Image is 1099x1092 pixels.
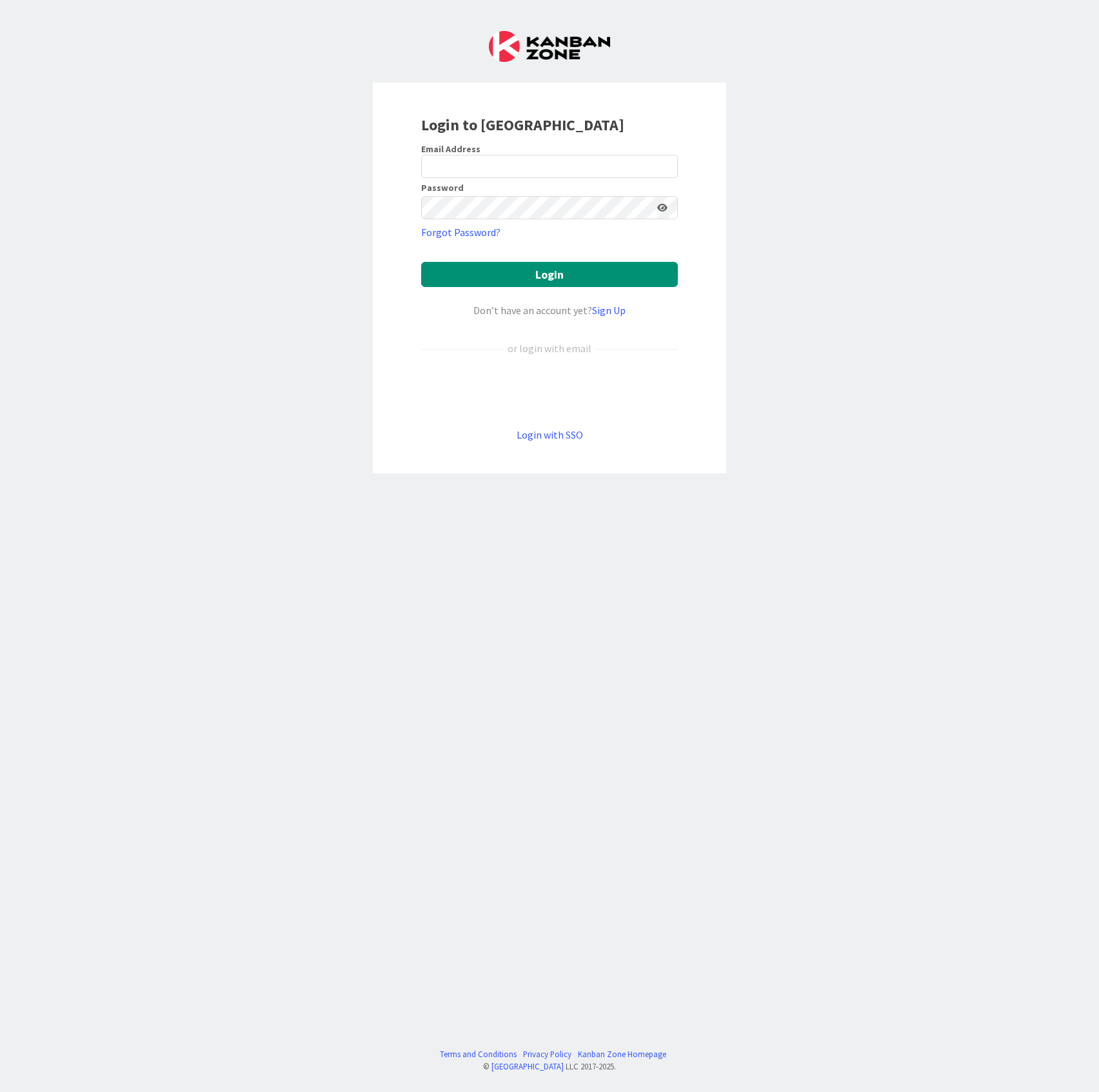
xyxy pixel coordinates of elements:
div: or login with email [504,341,595,356]
iframe: Kirjaudu Google-tilillä -painike [415,377,684,406]
label: Password [421,183,464,192]
a: Terms and Conditions [440,1048,517,1060]
a: [GEOGRAPHIC_DATA] [491,1061,564,1071]
a: Privacy Policy [523,1048,571,1060]
div: © LLC 2017- 2025 . [433,1060,666,1073]
button: Login [421,262,678,287]
a: Login with SSO [517,428,583,441]
img: Kanban Zone [489,31,610,62]
div: Don’t have an account yet? [421,303,678,318]
a: Sign Up [592,304,626,317]
a: Kanban Zone Homepage [578,1048,666,1060]
label: Email Address [421,143,480,155]
a: Forgot Password? [421,224,500,240]
b: Login to [GEOGRAPHIC_DATA] [421,115,624,135]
